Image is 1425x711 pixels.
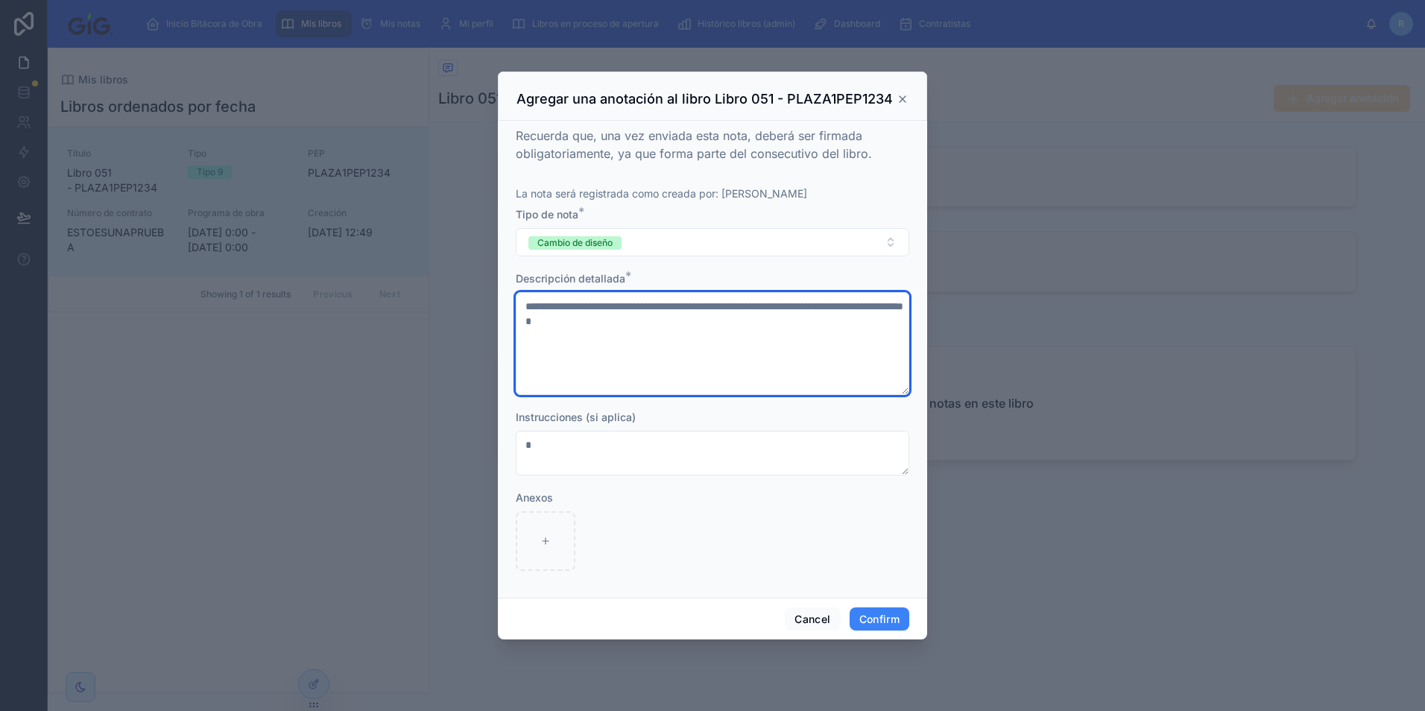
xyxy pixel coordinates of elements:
button: Cancel [785,607,840,631]
span: Tipo de nota [516,208,578,221]
span: Descripción detallada [516,272,625,285]
span: La nota será registrada como creada por: [PERSON_NAME] [516,187,807,200]
button: Confirm [850,607,909,631]
span: Recuerda que, una vez enviada esta nota, deberá ser firmada obligatoriamente, ya que forma parte ... [516,128,872,161]
span: Anexos [516,491,553,504]
button: Select Button [516,228,909,256]
div: Cambio de diseño [537,236,613,250]
h3: Agregar una anotación al libro Libro 051 - PLAZA1PEP1234 [516,90,893,108]
span: Instrucciones (si aplica) [516,411,636,423]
